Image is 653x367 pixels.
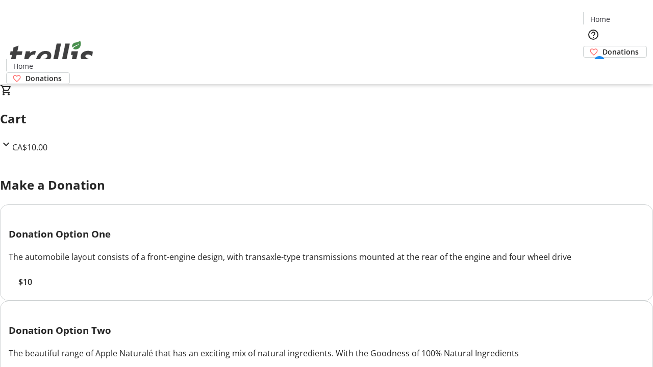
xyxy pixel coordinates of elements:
span: $10 [18,276,32,288]
button: $10 [9,276,41,288]
a: Home [584,14,616,24]
h3: Donation Option Two [9,323,644,337]
span: CA$10.00 [12,142,47,153]
span: Home [590,14,610,24]
button: Help [583,24,604,45]
span: Donations [602,46,639,57]
span: Donations [26,73,62,84]
h3: Donation Option One [9,227,644,241]
a: Home [7,61,39,71]
img: Orient E2E Organization A7xwv2QK2t's Logo [6,30,97,81]
a: Donations [6,72,70,84]
div: The automobile layout consists of a front-engine design, with transaxle-type transmissions mounte... [9,251,644,263]
a: Donations [583,46,647,58]
span: Home [13,61,33,71]
div: The beautiful range of Apple Naturalé that has an exciting mix of natural ingredients. With the G... [9,347,644,359]
button: Cart [583,58,604,78]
